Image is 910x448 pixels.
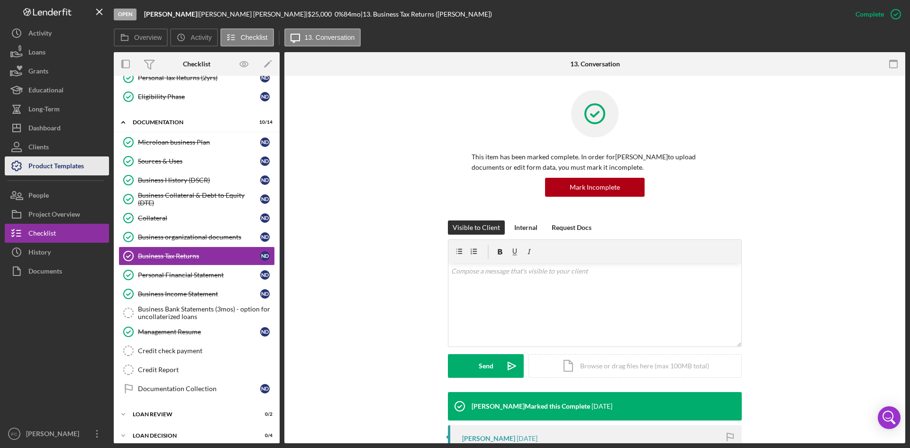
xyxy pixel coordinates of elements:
button: Visible to Client [448,220,505,235]
div: N D [260,194,270,204]
label: Activity [191,34,211,41]
div: N D [260,213,270,223]
div: Documentation Collection [138,385,260,393]
a: Business History (DSCR)ND [118,171,275,190]
p: This item has been marked complete. In order for [PERSON_NAME] to upload documents or edit form d... [472,152,718,173]
div: N D [260,384,270,393]
button: Loans [5,43,109,62]
a: People [5,186,109,205]
button: Mark Incomplete [545,178,645,197]
div: Credit Report [138,366,274,374]
div: N D [260,232,270,242]
div: N D [260,156,270,166]
button: Clients [5,137,109,156]
div: Internal [514,220,537,235]
div: Personal Tax Returns (2yrs) [138,74,260,82]
label: 13. Conversation [305,34,355,41]
div: | [144,10,199,18]
div: [PERSON_NAME] Marked this Complete [472,402,590,410]
div: [PERSON_NAME] [24,424,85,446]
button: Overview [114,28,168,46]
div: 84 mo [344,10,361,18]
button: Checklist [5,224,109,243]
a: Business Tax ReturnsND [118,247,275,265]
div: Send [479,354,493,378]
div: 0 % [335,10,344,18]
div: Business History (DSCR) [138,176,260,184]
a: Credit Report [118,360,275,379]
div: N D [260,92,270,101]
a: Business Income StatementND [118,284,275,303]
div: Business Tax Returns [138,252,260,260]
div: History [28,243,51,264]
div: Collateral [138,214,260,222]
a: Personal Financial StatementND [118,265,275,284]
div: Educational [28,81,64,102]
div: Activity [28,24,52,45]
div: Loan decision [133,433,249,439]
div: Project Overview [28,205,80,226]
button: Educational [5,81,109,100]
div: Grants [28,62,48,83]
div: Request Docs [552,220,591,235]
div: Clients [28,137,49,159]
button: Documents [5,262,109,281]
button: Project Overview [5,205,109,224]
a: Long-Term [5,100,109,119]
a: Management ResumeND [118,322,275,341]
div: N D [260,270,270,280]
button: Request Docs [547,220,596,235]
button: Internal [510,220,542,235]
div: Open Intercom Messenger [878,406,901,429]
div: 0 / 2 [255,411,273,417]
div: Documents [28,262,62,283]
div: Microloan business Plan [138,138,260,146]
button: 13. Conversation [284,28,361,46]
a: Microloan business PlanND [118,133,275,152]
div: 10 / 14 [255,119,273,125]
a: Documentation CollectionND [118,379,275,398]
a: Business Collateral & Debt to Equity (DTE)ND [118,190,275,209]
button: Activity [5,24,109,43]
text: FC [11,431,18,437]
div: Business Income Statement [138,290,260,298]
div: Personal Financial Statement [138,271,260,279]
button: Checklist [220,28,274,46]
div: Loan Review [133,411,249,417]
div: Dashboard [28,119,61,140]
div: Business organizational documents [138,233,260,241]
div: N D [260,175,270,185]
button: Dashboard [5,119,109,137]
div: Business Bank Statements (3mos) - option for uncollaterized loans [138,305,274,320]
a: CollateralND [118,209,275,228]
a: Sources & UsesND [118,152,275,171]
div: [PERSON_NAME] [462,435,515,442]
button: Product Templates [5,156,109,175]
div: Sources & Uses [138,157,260,165]
div: N D [260,137,270,147]
a: Grants [5,62,109,81]
a: Personal Tax Returns (2yrs)ND [118,68,275,87]
div: Long-Term [28,100,60,121]
div: [PERSON_NAME] [PERSON_NAME] | [199,10,308,18]
div: N D [260,327,270,337]
button: Complete [846,5,905,24]
label: Overview [134,34,162,41]
div: Mark Incomplete [570,178,620,197]
a: Business organizational documentsND [118,228,275,247]
div: Open [114,9,136,20]
button: History [5,243,109,262]
button: Activity [170,28,218,46]
div: N D [260,289,270,299]
time: 2025-07-18 04:13 [591,402,612,410]
div: 13. Conversation [570,60,620,68]
div: Visible to Client [453,220,500,235]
